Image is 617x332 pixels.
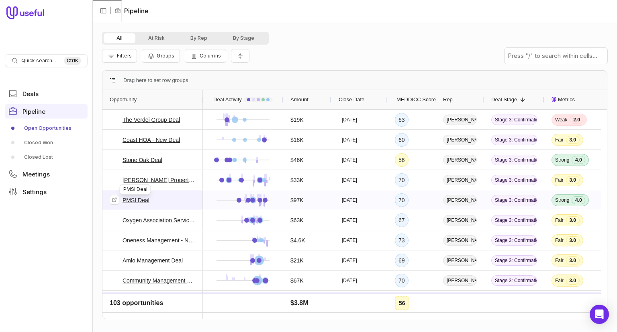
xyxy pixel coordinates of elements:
div: 70 [398,175,405,185]
div: 70 [398,195,405,205]
time: [DATE] [342,217,357,223]
span: [PERSON_NAME] [443,255,477,266]
time: [DATE] [342,257,357,264]
span: $33K [290,175,304,185]
span: Pipeline [22,109,45,115]
span: Amount [290,95,308,105]
a: Oxygen Association Services - New Deal [123,215,196,225]
span: Fair [555,237,564,244]
a: Community Management Specialists, Inc. [123,276,196,285]
div: 69 [398,256,405,265]
button: Group Pipeline [142,49,180,63]
button: Collapse sidebar [97,5,109,17]
li: Pipeline [114,6,149,16]
time: [DATE] [342,297,357,304]
time: [DATE] [342,157,357,163]
span: Fair [555,217,564,223]
span: 4.0 [572,156,585,164]
span: $19K [290,115,304,125]
div: 60 [398,135,405,145]
button: Filter Pipeline [102,49,137,63]
a: Meetings [5,167,88,181]
span: Stage 3: Confirmation [491,175,537,185]
div: MEDDICC Score [395,90,429,109]
span: $21K [290,256,304,265]
a: Open Opportunities [5,122,88,135]
time: [DATE] [342,197,357,203]
span: [PERSON_NAME] [443,155,477,165]
span: Rep [443,95,453,105]
span: Settings [22,189,47,195]
span: $29K [290,296,304,305]
div: 70 [398,276,405,285]
button: By Rep [178,33,220,43]
div: 56 [398,155,405,165]
a: Oneness Management - New Deal [123,236,196,245]
span: 3.0 [566,297,580,305]
a: Closed Won [5,136,88,149]
a: [PERSON_NAME] Property Management Deal [123,175,196,185]
span: Quick search... [21,57,56,64]
span: Fair [555,257,564,264]
div: 63 [398,115,405,125]
div: 77 [398,296,405,305]
span: Meetings [22,171,50,177]
span: MEDDICC Score [396,95,436,105]
kbd: Ctrl K [64,57,81,65]
span: 3.0 [566,256,580,264]
span: Stage 3: Confirmation [491,275,537,286]
a: Settings [5,184,88,199]
span: 4.0 [572,196,585,204]
div: Row Groups [123,76,188,85]
span: Deal Stage [491,95,517,105]
span: Metrics [558,95,575,105]
span: Fair [555,277,564,284]
span: Columns [200,53,221,59]
span: 3.0 [566,136,580,144]
input: Press "/" to search within cells... [505,48,607,64]
a: Coast HOA - New Deal [123,135,180,145]
div: Pipeline submenu [5,122,88,164]
div: PMSI Deal [120,184,151,195]
span: 2.0 [570,116,583,124]
span: Drag here to set row groups [123,76,188,85]
a: Closed Lost [5,151,88,164]
span: Stage 3: Confirmation [491,215,537,225]
span: [PERSON_NAME] [443,295,477,306]
div: 67 [398,215,405,225]
span: Close Date [339,95,364,105]
span: Opportunity [110,95,137,105]
span: Stage 3: Confirmation [491,155,537,165]
button: Collapse all rows [231,49,249,63]
time: [DATE] [342,237,357,244]
span: Strong [555,197,569,203]
span: [PERSON_NAME] [443,215,477,225]
span: Deal Activity [213,95,242,105]
a: Deals [5,86,88,101]
time: [DATE] [342,117,357,123]
div: 73 [398,236,405,245]
a: Amlo Management Deal [123,256,183,265]
a: The Right Choice Deal [123,296,179,305]
a: PMSI Deal [123,195,149,205]
a: Pipeline [5,104,88,119]
span: [PERSON_NAME] [443,115,477,125]
span: $18K [290,135,304,145]
span: Fair [555,177,564,183]
button: At Risk [135,33,178,43]
span: Stage 3: Confirmation [491,235,537,246]
span: $63K [290,215,304,225]
time: [DATE] [342,137,357,143]
span: [PERSON_NAME] [443,135,477,145]
div: Open Intercom Messenger [590,305,609,324]
span: $97K [290,195,304,205]
span: Stage 3: Confirmation [491,255,537,266]
span: Weak [555,117,567,123]
time: [DATE] [342,177,357,183]
span: [PERSON_NAME] [443,275,477,286]
time: [DATE] [342,277,357,284]
span: Stage 3: Confirmation [491,115,537,125]
span: 3.0 [566,216,580,224]
span: [PERSON_NAME] [443,175,477,185]
span: Strong [555,157,569,163]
